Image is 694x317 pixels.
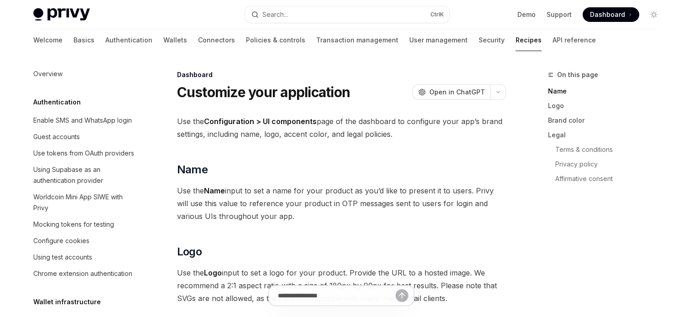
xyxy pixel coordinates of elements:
[204,268,222,277] strong: Logo
[73,29,94,51] a: Basics
[583,7,639,22] a: Dashboard
[105,29,152,51] a: Authentication
[177,70,506,79] div: Dashboard
[26,265,143,282] a: Chrome extension authentication
[262,9,288,20] div: Search...
[557,69,598,80] span: On this page
[429,88,485,97] span: Open in ChatGPT
[548,171,668,186] a: Affirmative consent
[548,142,668,157] a: Terms & conditions
[198,29,235,51] a: Connectors
[33,235,89,246] div: Configure cookies
[33,192,137,213] div: Worldcoin Mini App SIWE with Privy
[177,266,506,305] span: Use the input to set a logo for your product. Provide the URL to a hosted image. We recommend a 2...
[163,29,187,51] a: Wallets
[33,8,90,21] img: light logo
[33,164,137,186] div: Using Supabase as an authentication provider
[26,216,143,233] a: Mocking tokens for testing
[204,186,225,195] strong: Name
[647,7,661,22] button: Toggle dark mode
[33,68,63,79] div: Overview
[33,268,132,279] div: Chrome extension authentication
[430,11,444,18] span: Ctrl K
[548,128,668,142] a: Legal
[33,29,63,51] a: Welcome
[517,10,536,19] a: Demo
[548,157,668,171] a: Privacy policy
[177,115,506,140] span: Use the page of the dashboard to configure your app’s brand settings, including name, logo, accen...
[316,29,398,51] a: Transaction management
[26,66,143,82] a: Overview
[547,10,572,19] a: Support
[26,189,143,216] a: Worldcoin Mini App SIWE with Privy
[245,6,449,23] button: Search...CtrlK
[33,252,92,263] div: Using test accounts
[590,10,625,19] span: Dashboard
[26,233,143,249] a: Configure cookies
[26,145,143,161] a: Use tokens from OAuth providers
[548,99,668,113] a: Logo
[409,29,468,51] a: User management
[479,29,505,51] a: Security
[396,289,408,302] button: Send message
[204,117,317,126] strong: Configuration > UI components
[516,29,542,51] a: Recipes
[33,148,134,159] div: Use tokens from OAuth providers
[33,97,81,108] h5: Authentication
[26,112,143,129] a: Enable SMS and WhatsApp login
[33,115,132,126] div: Enable SMS and WhatsApp login
[548,113,668,128] a: Brand color
[26,161,143,189] a: Using Supabase as an authentication provider
[177,162,208,177] span: Name
[33,131,80,142] div: Guest accounts
[177,84,350,100] h1: Customize your application
[548,84,668,99] a: Name
[278,286,396,306] input: Ask a question...
[33,219,114,230] div: Mocking tokens for testing
[553,29,596,51] a: API reference
[26,249,143,265] a: Using test accounts
[177,244,202,259] span: Logo
[26,129,143,145] a: Guest accounts
[33,296,101,307] h5: Wallet infrastructure
[412,84,490,100] button: Open in ChatGPT
[246,29,305,51] a: Policies & controls
[177,184,506,223] span: Use the input to set a name for your product as you’d like to present it to users. Privy will use...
